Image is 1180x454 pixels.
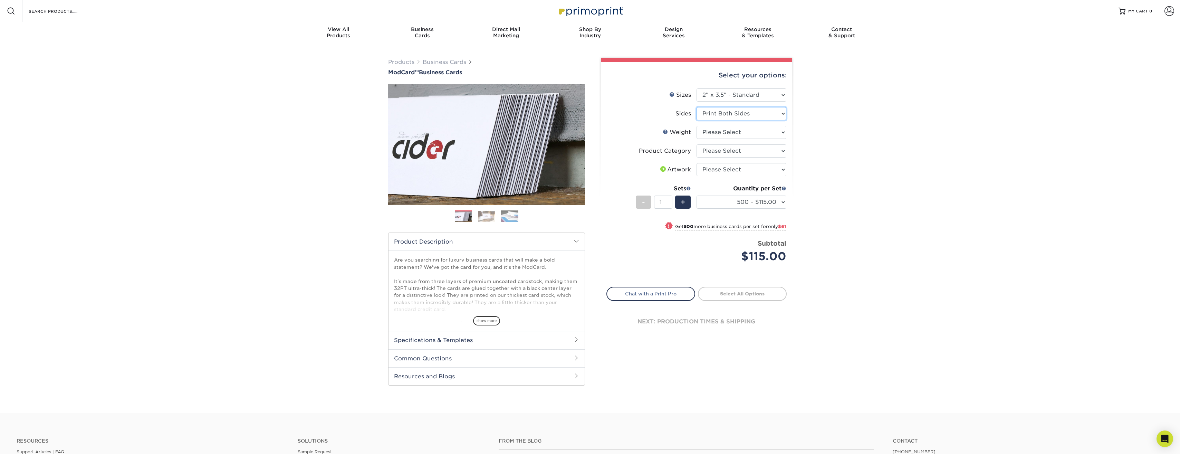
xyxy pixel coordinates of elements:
[684,224,693,229] strong: 500
[1149,9,1152,13] span: 0
[380,26,464,39] div: Cards
[800,26,884,32] span: Contact
[297,26,381,32] span: View All
[297,22,381,44] a: View AllProducts
[681,197,685,207] span: +
[778,224,786,229] span: $61
[669,91,691,99] div: Sizes
[478,211,495,221] img: Business Cards 02
[659,165,691,174] div: Artwork
[473,316,500,325] span: show more
[297,26,381,39] div: Products
[716,26,800,32] span: Resources
[632,26,716,39] div: Services
[606,62,787,88] div: Select your options:
[639,147,691,155] div: Product Category
[394,256,579,397] p: Are you searching for luxury business cards that will make a bold statement? We've got the card f...
[464,26,548,39] div: Marketing
[642,197,645,207] span: -
[548,22,632,44] a: Shop ByIndustry
[464,26,548,32] span: Direct Mail
[1157,431,1173,447] div: Open Intercom Messenger
[455,208,472,225] img: Business Cards 01
[668,223,670,230] span: !
[388,59,414,65] a: Products
[716,22,800,44] a: Resources& Templates
[663,128,691,136] div: Weight
[548,26,632,39] div: Industry
[17,438,287,444] h4: Resources
[388,69,585,76] h1: Business Cards
[1128,8,1148,14] span: MY CART
[388,46,585,243] img: ModCard™ 01
[380,22,464,44] a: BusinessCards
[548,26,632,32] span: Shop By
[388,367,585,385] h2: Resources and Blogs
[768,224,786,229] span: only
[697,185,786,193] div: Quantity per Set
[28,7,95,15] input: SEARCH PRODUCTS.....
[388,69,419,76] span: ModCard™
[636,185,691,193] div: Sets
[423,59,466,65] a: Business Cards
[758,239,786,247] strong: Subtotal
[632,22,716,44] a: DesignServices
[501,210,518,222] img: Business Cards 03
[388,349,585,367] h2: Common Questions
[380,26,464,32] span: Business
[606,301,787,342] div: next: production times & shipping
[675,224,786,231] small: Get more business cards per set for
[464,22,548,44] a: Direct MailMarketing
[893,438,1163,444] a: Contact
[632,26,716,32] span: Design
[388,69,585,76] a: ModCard™Business Cards
[298,438,488,444] h4: Solutions
[499,438,874,444] h4: From the Blog
[716,26,800,39] div: & Templates
[388,233,585,250] h2: Product Description
[702,248,786,265] div: $115.00
[606,287,695,301] a: Chat with a Print Pro
[556,3,625,18] img: Primoprint
[698,287,787,301] a: Select All Options
[388,331,585,349] h2: Specifications & Templates
[800,26,884,39] div: & Support
[2,433,59,452] iframe: Google Customer Reviews
[675,110,691,118] div: Sides
[800,22,884,44] a: Contact& Support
